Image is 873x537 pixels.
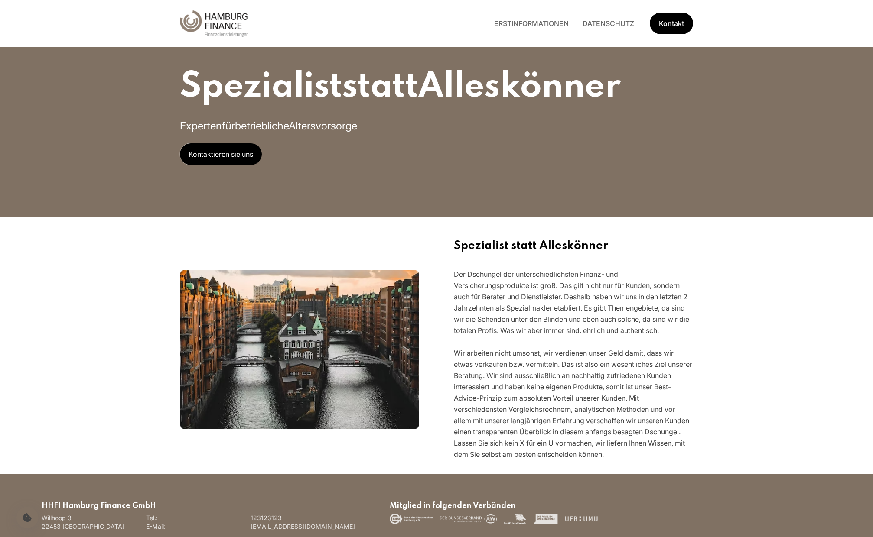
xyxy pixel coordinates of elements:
h2: HHFI Hamburg Finance GmbH [42,501,355,510]
button: Cookie-Einstellungen öffnen [16,507,38,528]
p: E-Mail: [146,522,166,531]
span: Spezialist [180,70,342,105]
a: ERSTINFORMATIONEN [487,19,576,28]
a: Get Started [650,13,693,34]
p: Willhoop 3 [42,514,146,522]
span: Altersvorsorge [289,120,357,132]
img: logo-4.svg [533,514,558,524]
h2: Spezialist statt Alleskönner [454,239,693,253]
img: logo-2.svg [440,514,497,524]
p: 123123123 [251,514,355,522]
span: für [222,120,235,132]
a: DATENSCHUTZ [576,19,641,28]
img: logo-3.png [504,514,526,524]
img: hhvw logo [180,10,248,37]
img: logo-5.png [565,516,598,521]
span: Alleskönner [418,70,620,105]
p: [EMAIL_ADDRESS][DOMAIN_NAME] [251,522,355,531]
p: Tel.: [146,514,158,522]
a: Hauptseite besuchen [180,10,248,37]
h2: Mitglied in folgenden Verbänden [390,501,598,510]
span: betriebliche [235,120,289,132]
img: Team im webschuppen-Büro in Hamburg [180,262,419,437]
p: Der Dschungel der unterschiedlichsten Finanz- und Versicherungsprodukte ist groß. Das gilt nicht ... [454,268,693,460]
span: Experten [180,120,222,132]
img: logo-1.png [390,514,433,524]
a: Kontaktieren sie uns [180,143,262,165]
span: statt [342,70,418,105]
p: 22453 [GEOGRAPHIC_DATA] [42,522,146,531]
